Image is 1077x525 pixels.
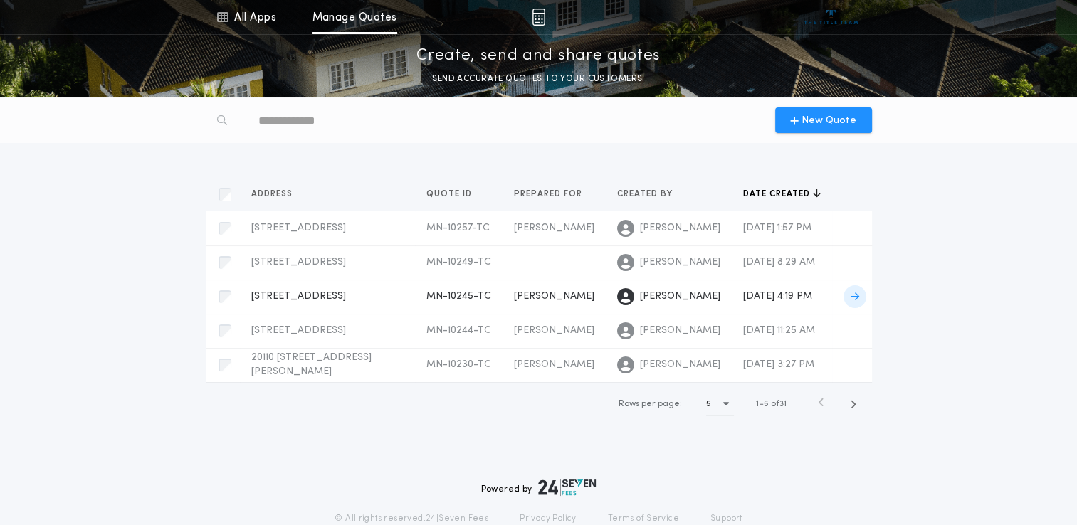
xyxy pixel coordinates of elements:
[743,359,814,370] span: [DATE] 3:27 PM
[532,9,545,26] img: img
[335,513,488,524] p: © All rights reserved. 24|Seven Fees
[743,257,815,267] span: [DATE] 8:29 AM
[426,291,491,302] span: MN-10245-TC
[251,187,303,201] button: Address
[617,189,676,200] span: Created by
[775,107,872,133] button: New Quote
[426,223,490,233] span: MN-10257-TC
[764,400,769,408] span: 5
[640,221,720,235] span: [PERSON_NAME]
[617,187,683,201] button: Created by
[743,189,813,200] span: Date created
[710,513,742,524] a: Support
[426,189,475,200] span: Quote ID
[426,325,491,336] span: MN-10244-TC
[706,393,734,415] button: 5
[426,187,483,201] button: Quote ID
[251,223,346,233] span: [STREET_ADDRESS]
[514,223,594,233] span: [PERSON_NAME]
[251,352,372,377] span: 20110 [STREET_ADDRESS][PERSON_NAME]
[514,359,594,370] span: [PERSON_NAME]
[251,325,346,336] span: [STREET_ADDRESS]
[426,359,491,370] span: MN-10230-TC
[608,513,679,524] a: Terms of Service
[743,325,815,336] span: [DATE] 11:25 AM
[640,324,720,338] span: [PERSON_NAME]
[514,325,594,336] span: [PERSON_NAME]
[756,400,759,408] span: 1
[743,187,821,201] button: Date created
[514,189,585,200] span: Prepared for
[416,45,661,68] p: Create, send and share quotes
[640,290,720,304] span: [PERSON_NAME]
[426,257,491,267] span: MN-10249-TC
[251,257,346,267] span: [STREET_ADDRESS]
[481,479,597,496] div: Powered by
[619,400,682,408] span: Rows per page:
[251,189,295,200] span: Address
[251,291,346,302] span: [STREET_ADDRESS]
[640,255,720,270] span: [PERSON_NAME]
[743,223,811,233] span: [DATE] 1:57 PM
[804,10,858,24] img: vs-icon
[802,113,856,128] span: New Quote
[743,291,812,302] span: [DATE] 4:19 PM
[514,291,594,302] span: [PERSON_NAME]
[771,398,787,410] span: of 31
[538,479,597,496] img: logo
[640,358,720,372] span: [PERSON_NAME]
[520,513,577,524] a: Privacy Policy
[432,72,644,86] p: SEND ACCURATE QUOTES TO YOUR CUSTOMERS.
[706,397,711,411] h1: 5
